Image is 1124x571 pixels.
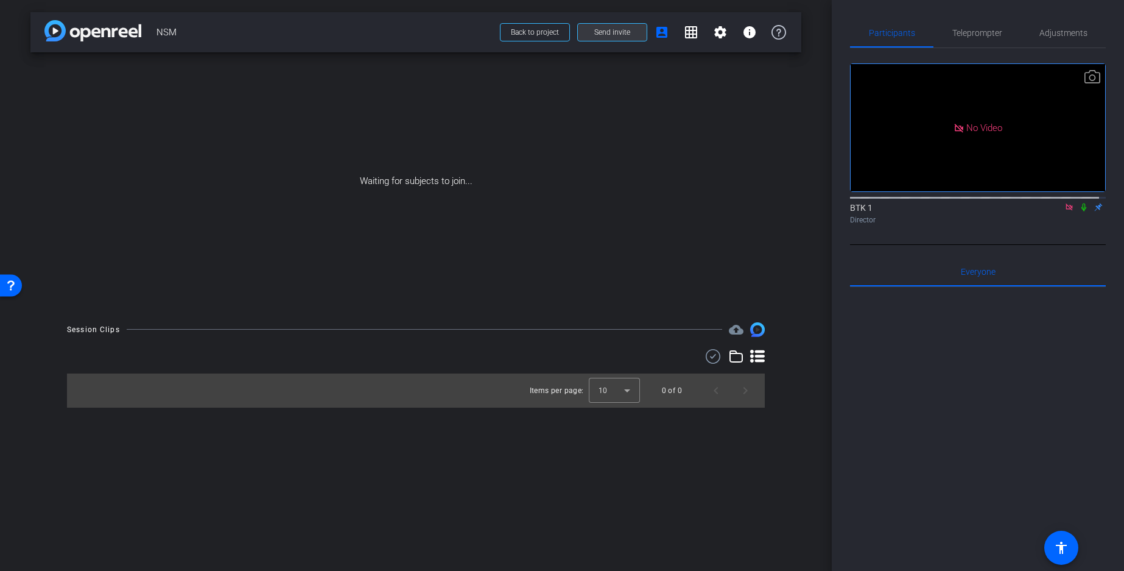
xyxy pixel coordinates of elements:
[511,28,559,37] span: Back to project
[850,215,1106,225] div: Director
[731,376,760,405] button: Next page
[655,25,669,40] mat-icon: account_box
[961,268,996,276] span: Everyone
[684,25,698,40] mat-icon: grid_on
[713,25,728,40] mat-icon: settings
[742,25,757,40] mat-icon: info
[729,322,743,337] mat-icon: cloud_upload
[729,322,743,337] span: Destinations for your clips
[44,20,141,41] img: app-logo
[67,324,120,336] div: Session Clips
[30,52,801,310] div: Waiting for subjects to join...
[500,23,570,41] button: Back to project
[850,202,1106,225] div: BTK 1
[869,29,915,37] span: Participants
[966,122,1002,133] span: No Video
[750,322,765,337] img: Session clips
[952,29,1002,37] span: Teleprompter
[662,385,682,397] div: 0 of 0
[1054,541,1069,555] mat-icon: accessibility
[1039,29,1087,37] span: Adjustments
[594,27,630,37] span: Send invite
[156,20,493,44] span: NSM
[701,376,731,405] button: Previous page
[577,23,647,41] button: Send invite
[530,385,584,397] div: Items per page:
